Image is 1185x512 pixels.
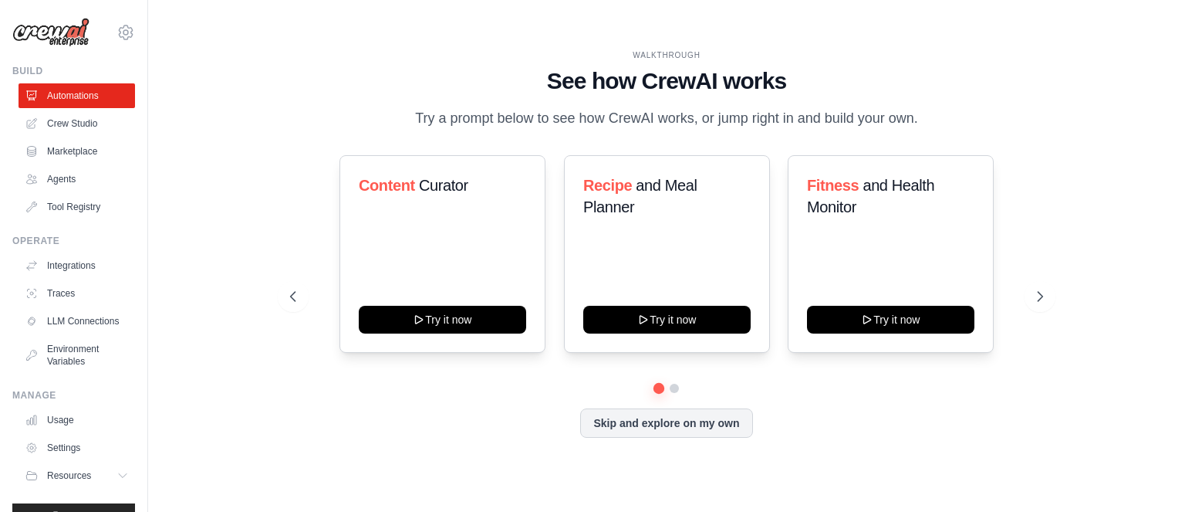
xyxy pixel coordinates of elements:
[12,65,135,77] div: Build
[290,67,1043,95] h1: See how CrewAI works
[12,389,135,402] div: Manage
[19,167,135,192] a: Agents
[19,436,135,460] a: Settings
[19,195,135,219] a: Tool Registry
[807,177,934,215] span: and Health Monitor
[19,111,135,136] a: Crew Studio
[12,235,135,247] div: Operate
[359,177,415,194] span: Content
[19,408,135,432] a: Usage
[19,139,135,164] a: Marketplace
[19,337,135,374] a: Environment Variables
[807,306,974,334] button: Try it now
[12,18,89,47] img: Logo
[580,409,752,438] button: Skip and explore on my own
[19,253,135,278] a: Integrations
[19,309,135,334] a: LLM Connections
[807,177,859,194] span: Fitness
[19,83,135,108] a: Automations
[583,177,697,215] span: and Meal Planner
[583,177,632,194] span: Recipe
[583,306,751,334] button: Try it now
[19,281,135,306] a: Traces
[290,49,1043,61] div: WALKTHROUGH
[419,177,468,194] span: Curator
[47,470,91,482] span: Resources
[19,463,135,488] button: Resources
[359,306,526,334] button: Try it now
[407,107,926,130] p: Try a prompt below to see how CrewAI works, or jump right in and build your own.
